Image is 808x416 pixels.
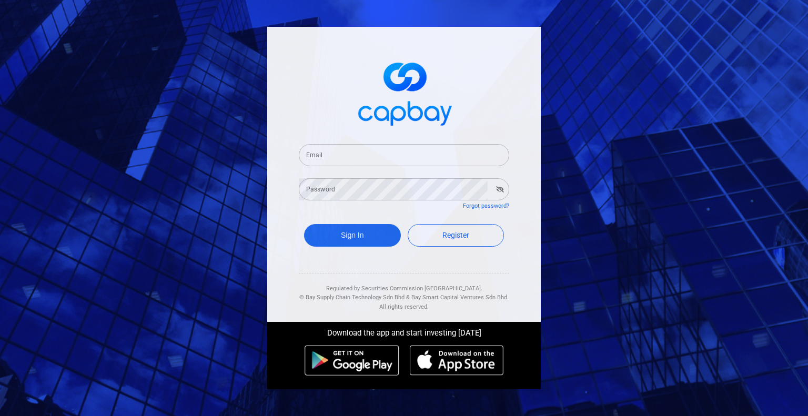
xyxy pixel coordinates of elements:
button: Sign In [304,224,401,247]
img: logo [351,53,457,131]
div: Download the app and start investing [DATE] [259,322,549,340]
img: android [305,345,399,376]
span: © Bay Supply Chain Technology Sdn Bhd [299,294,405,301]
span: Register [442,231,469,239]
img: ios [410,345,503,376]
a: Register [408,224,504,247]
a: Forgot password? [463,202,509,209]
div: Regulated by Securities Commission [GEOGRAPHIC_DATA]. & All rights reserved. [299,273,509,312]
span: Bay Smart Capital Ventures Sdn Bhd. [411,294,509,301]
